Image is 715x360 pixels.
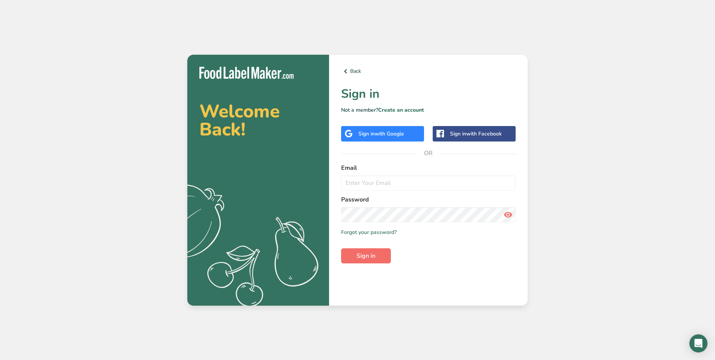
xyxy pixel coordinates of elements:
[341,195,516,204] label: Password
[375,130,404,137] span: with Google
[199,67,294,79] img: Food Label Maker
[358,130,404,138] div: Sign in
[199,102,317,138] h2: Welcome Back!
[378,106,424,114] a: Create an account
[341,248,391,263] button: Sign in
[357,251,375,260] span: Sign in
[341,67,516,76] a: Back
[417,142,440,165] span: OR
[341,106,516,114] p: Not a member?
[466,130,502,137] span: with Facebook
[341,163,516,172] label: Email
[341,85,516,103] h1: Sign in
[341,175,516,191] input: Enter Your Email
[689,334,707,352] div: Open Intercom Messenger
[450,130,502,138] div: Sign in
[341,228,397,236] a: Forgot your password?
